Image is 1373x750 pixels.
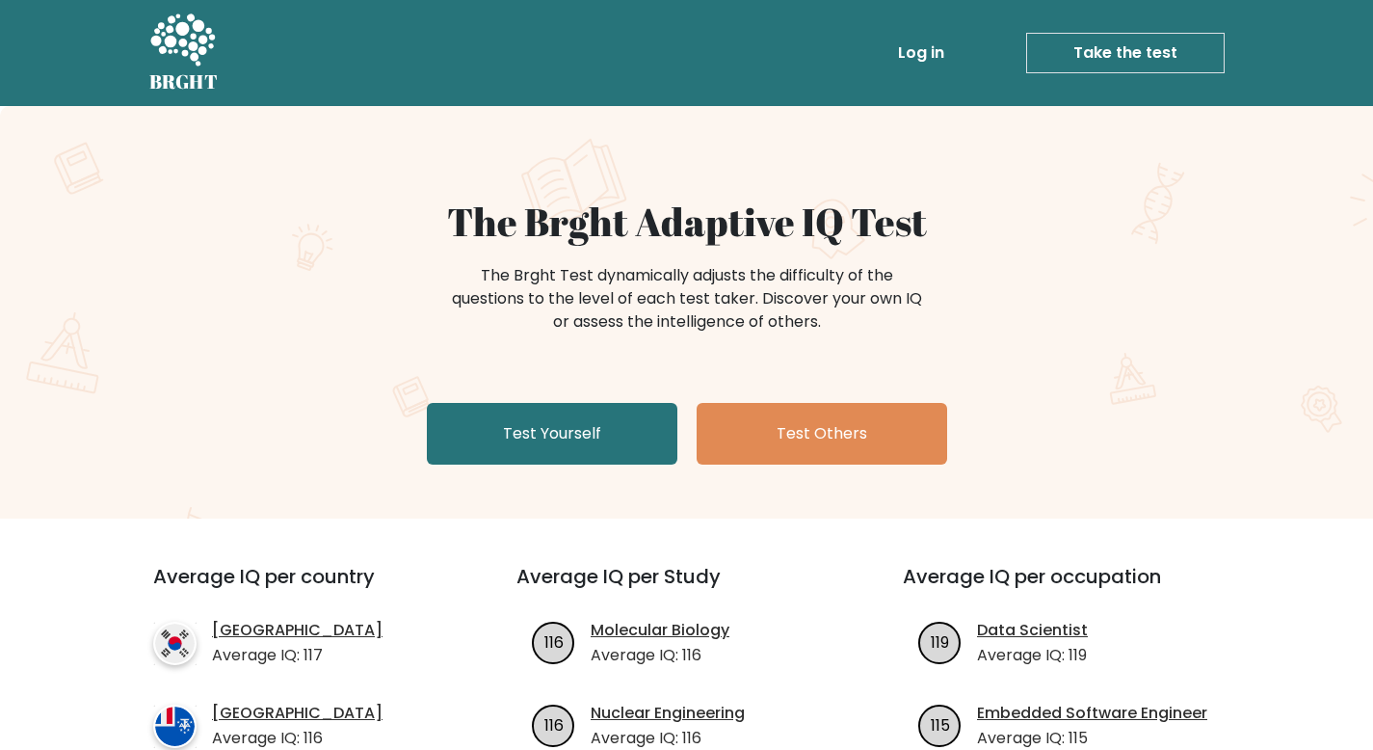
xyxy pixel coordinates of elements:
[427,403,677,465] a: Test Yourself
[977,727,1207,750] p: Average IQ: 115
[212,702,383,725] a: [GEOGRAPHIC_DATA]
[212,619,383,642] a: [GEOGRAPHIC_DATA]
[212,727,383,750] p: Average IQ: 116
[977,702,1207,725] a: Embedded Software Engineer
[591,702,745,725] a: Nuclear Engineering
[890,34,952,72] a: Log in
[153,565,447,611] h3: Average IQ per country
[446,264,928,334] div: The Brght Test dynamically adjusts the difficulty of the questions to the level of each test take...
[977,619,1088,642] a: Data Scientist
[544,713,564,736] text: 116
[149,8,219,98] a: BRGHT
[149,70,219,94] h5: BRGHT
[1026,33,1225,73] a: Take the test
[591,644,729,667] p: Average IQ: 116
[153,622,197,665] img: country
[697,403,947,465] a: Test Others
[153,705,197,748] img: country
[516,565,857,611] h3: Average IQ per Study
[977,644,1088,667] p: Average IQ: 119
[931,630,949,653] text: 119
[591,727,745,750] p: Average IQ: 116
[544,630,564,653] text: 116
[212,644,383,667] p: Average IQ: 117
[903,565,1243,611] h3: Average IQ per occupation
[931,713,950,736] text: 115
[217,199,1157,245] h1: The Brght Adaptive IQ Test
[591,619,729,642] a: Molecular Biology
